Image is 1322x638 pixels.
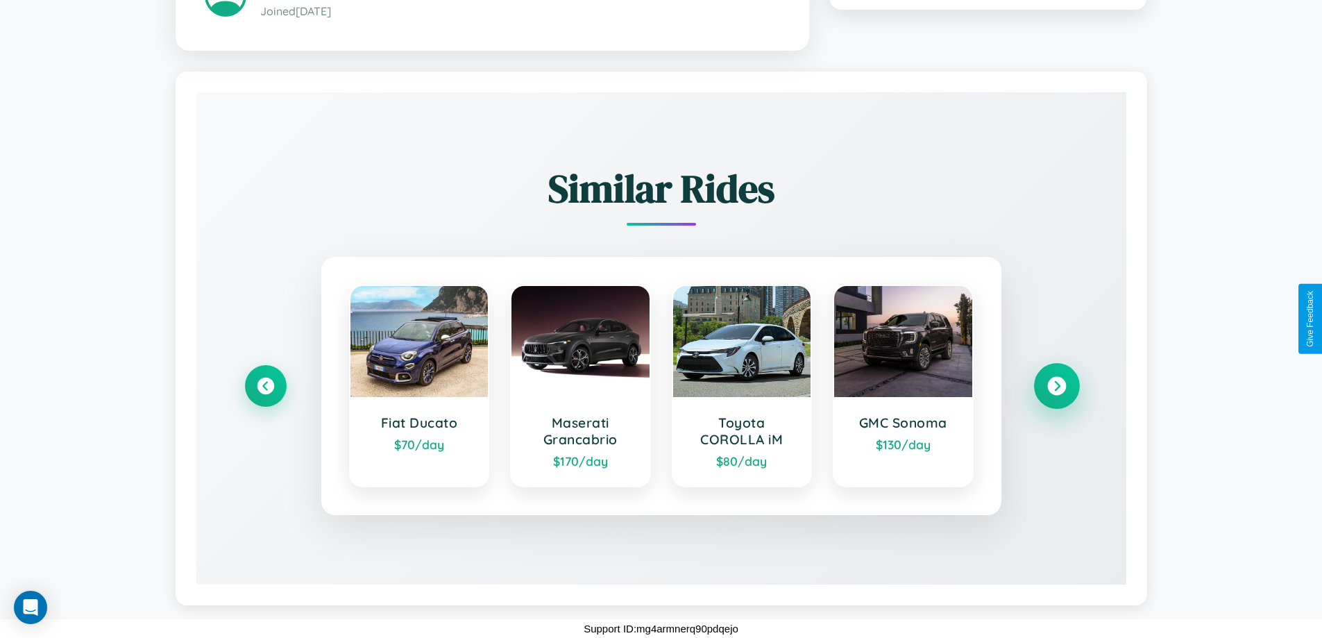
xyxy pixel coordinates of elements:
h2: Similar Rides [245,162,1078,215]
h3: Fiat Ducato [364,414,475,431]
div: Give Feedback [1305,291,1315,347]
a: GMC Sonoma$130/day [833,285,974,487]
div: Open Intercom Messenger [14,591,47,624]
p: Support ID: mg4armnerq90pdqejo [584,619,738,638]
a: Maserati Grancabrio$170/day [510,285,651,487]
div: $ 170 /day [525,453,636,469]
a: Fiat Ducato$70/day [349,285,490,487]
p: Joined [DATE] [260,1,780,22]
h3: Toyota COROLLA iM [687,414,797,448]
h3: Maserati Grancabrio [525,414,636,448]
div: $ 70 /day [364,437,475,452]
div: $ 130 /day [848,437,958,452]
a: Toyota COROLLA iM$80/day [672,285,813,487]
h3: GMC Sonoma [848,414,958,431]
div: $ 80 /day [687,453,797,469]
